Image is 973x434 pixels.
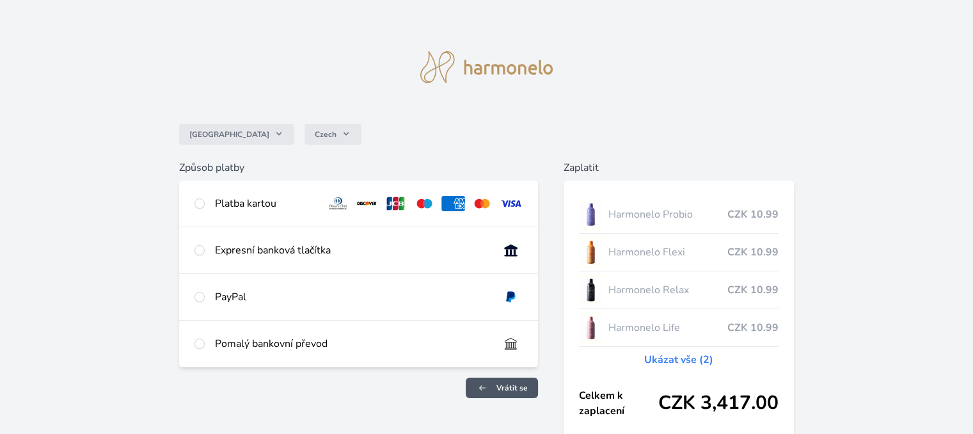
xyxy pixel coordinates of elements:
div: Platba kartou [215,196,316,211]
a: Vrátit se [466,378,538,398]
span: Czech [315,129,336,140]
span: Harmonelo Relax [608,282,727,298]
button: Czech [305,124,361,145]
div: Expresní banková tlačítka [215,243,488,258]
a: Ukázat vše (2) [644,352,713,367]
img: jcb.svg [384,196,407,211]
img: amex.svg [441,196,465,211]
h6: Zaplatit [564,160,794,175]
div: Pomalý bankovní převod [215,336,488,351]
img: discover.svg [355,196,379,211]
span: CZK 10.99 [727,245,779,260]
img: onlineBanking_CZ.svg [499,243,523,258]
span: CZK 10.99 [727,207,779,222]
span: Harmonelo Probio [608,207,727,222]
img: CLEAN_PROBIO_se_stinem_x-lo.jpg [579,198,603,230]
h6: Způsob platby [179,160,537,175]
img: diners.svg [326,196,350,211]
span: CZK 10.99 [727,320,779,335]
span: Celkem k zaplacení [579,388,658,419]
span: CZK 3,417.00 [658,392,779,415]
img: mc.svg [470,196,494,211]
img: visa.svg [499,196,523,211]
img: CLEAN_FLEXI_se_stinem_x-hi_(1)-lo.jpg [579,236,603,268]
img: logo.svg [420,51,553,83]
span: CZK 10.99 [727,282,779,298]
span: Harmonelo Life [608,320,727,335]
span: [GEOGRAPHIC_DATA] [189,129,269,140]
span: Vrátit se [496,383,528,393]
button: [GEOGRAPHIC_DATA] [179,124,294,145]
div: PayPal [215,289,488,305]
img: paypal.svg [499,289,523,305]
img: CLEAN_RELAX_se_stinem_x-lo.jpg [579,274,603,306]
img: maestro.svg [413,196,436,211]
span: Harmonelo Flexi [608,245,727,260]
img: CLEAN_LIFE_se_stinem_x-lo.jpg [579,312,603,344]
img: bankTransfer_IBAN.svg [499,336,523,351]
